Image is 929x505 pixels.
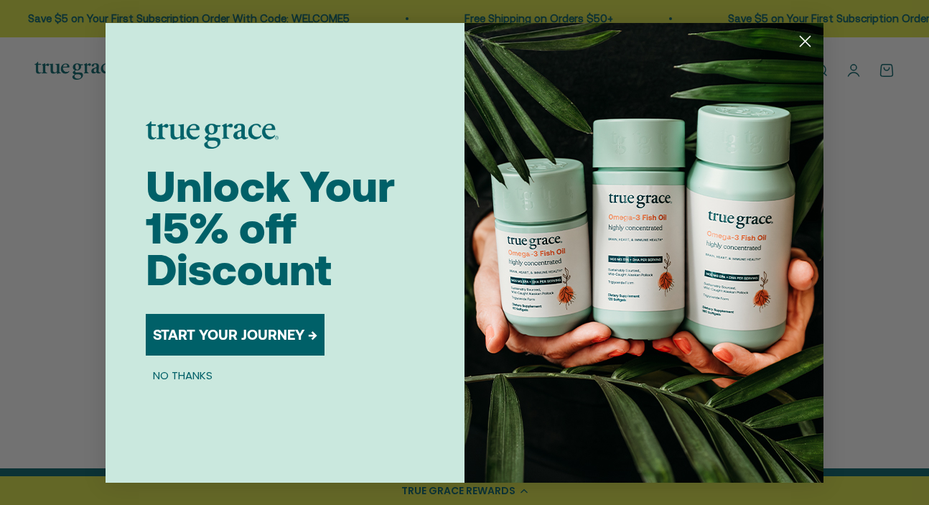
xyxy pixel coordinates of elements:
[464,23,823,483] img: 098727d5-50f8-4f9b-9554-844bb8da1403.jpeg
[146,314,325,356] button: START YOUR JOURNEY →
[146,121,279,149] img: logo placeholder
[146,162,395,295] span: Unlock Your 15% off Discount
[793,29,818,54] button: Close dialog
[146,367,220,384] button: NO THANKS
